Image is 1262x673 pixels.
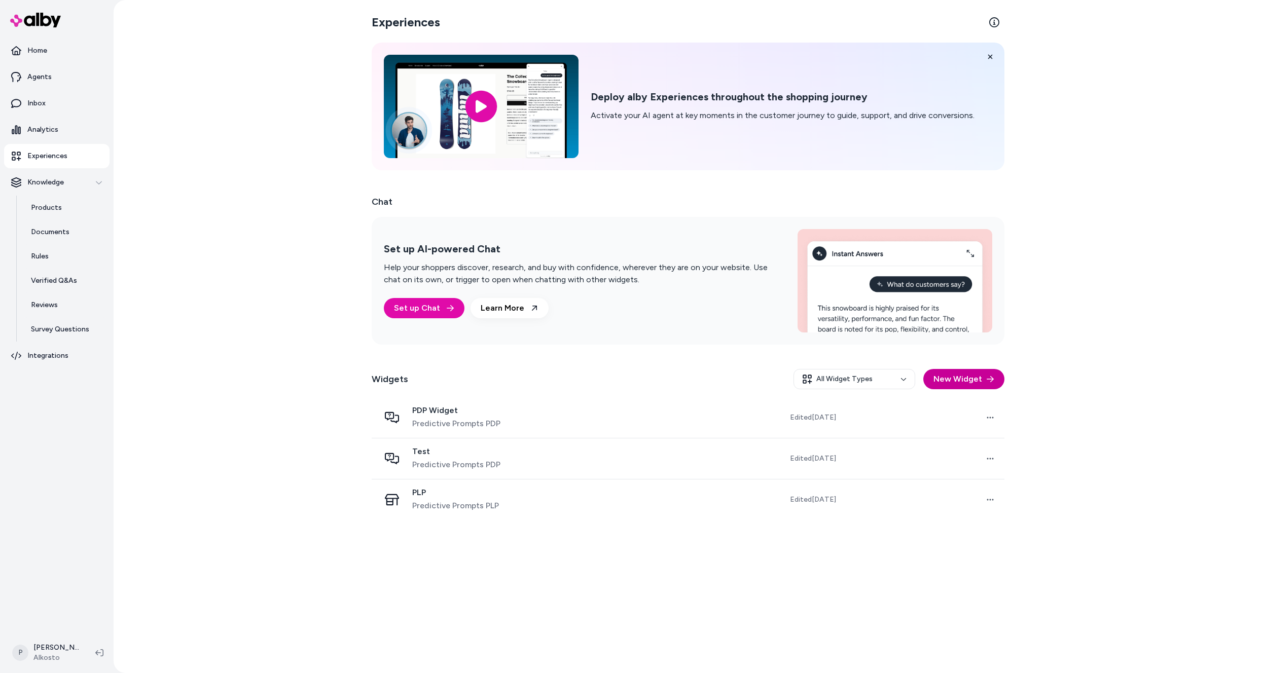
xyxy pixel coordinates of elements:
p: Documents [31,227,69,237]
p: Verified Q&As [31,276,77,286]
span: Edited [DATE] [790,495,836,505]
span: PDP Widget [412,405,500,416]
span: Predictive Prompts PDP [412,418,500,430]
a: Products [21,196,110,220]
p: Integrations [27,351,68,361]
a: Reviews [21,293,110,317]
a: Set up Chat [384,298,464,318]
span: Predictive Prompts PDP [412,459,500,471]
span: P [12,645,28,661]
button: New Widget [923,369,1004,389]
img: alby Logo [10,13,61,27]
button: Knowledge [4,170,110,195]
a: Learn More [471,298,549,318]
span: Predictive Prompts PLP [412,500,499,512]
span: Test [412,446,500,457]
a: Inbox [4,91,110,116]
button: All Widget Types [794,369,915,389]
a: Analytics [4,118,110,142]
span: Edited [DATE] [790,454,836,464]
span: Alkosto [33,653,79,663]
button: P[PERSON_NAME]Alkosto [6,637,87,669]
img: Set up AI-powered Chat [798,229,992,332]
p: Help your shoppers discover, research, and buy with confidence, wherever they are on your website... [384,261,773,286]
p: Experiences [27,151,67,161]
p: [PERSON_NAME] [33,643,79,653]
p: Agents [27,72,52,82]
h2: Set up AI-powered Chat [384,243,773,255]
span: PLP [412,488,499,498]
a: Agents [4,65,110,89]
p: Products [31,203,62,213]
h2: Deploy alby Experiences throughout the shopping journey [591,91,975,103]
a: Survey Questions [21,317,110,342]
p: Reviews [31,300,58,310]
p: Knowledge [27,177,64,188]
p: Analytics [27,125,58,135]
p: Home [27,46,47,56]
h2: Chat [372,195,1004,209]
a: Rules [21,244,110,269]
p: Rules [31,251,49,261]
p: Activate your AI agent at key moments in the customer journey to guide, support, and drive conver... [591,109,975,122]
span: Edited [DATE] [790,413,836,423]
h2: Experiences [372,14,440,30]
a: Integrations [4,344,110,368]
a: Home [4,39,110,63]
a: Experiences [4,144,110,168]
a: Documents [21,220,110,244]
h2: Widgets [372,372,408,386]
a: Verified Q&As [21,269,110,293]
p: Inbox [27,98,46,108]
p: Survey Questions [31,324,89,334]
